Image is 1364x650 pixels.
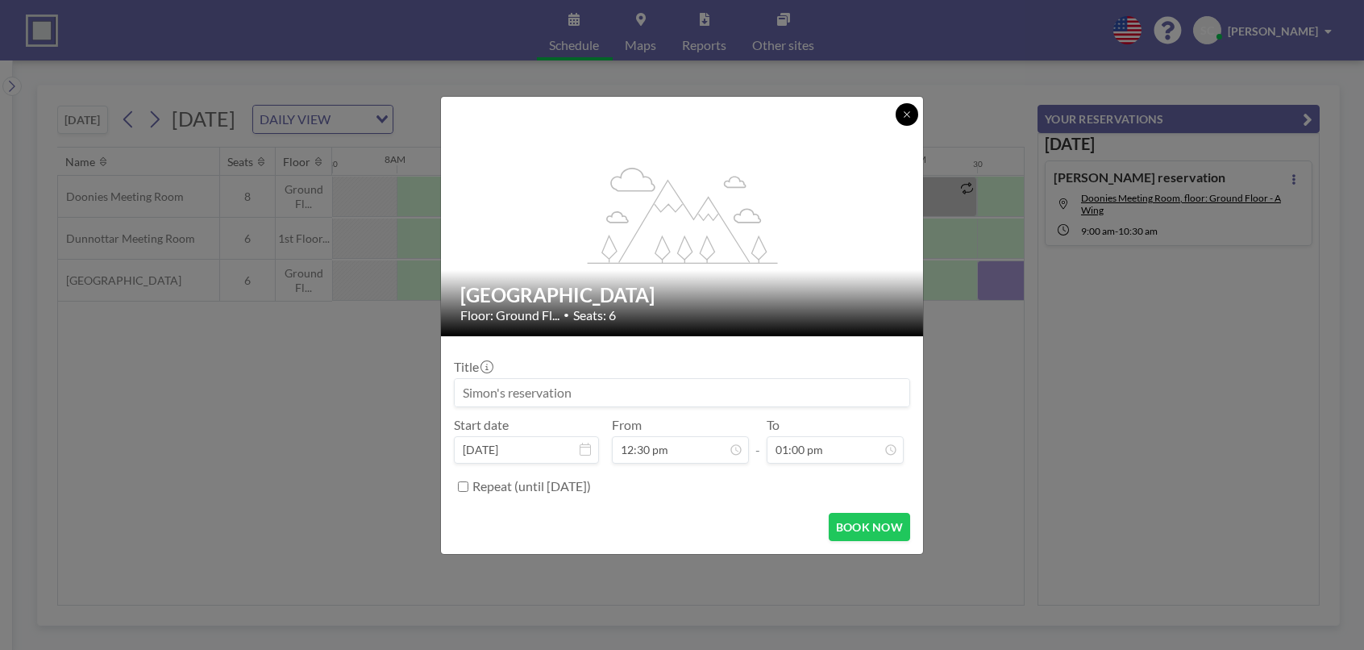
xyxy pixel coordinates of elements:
label: Repeat (until [DATE]) [472,478,591,494]
span: Seats: 6 [573,307,616,323]
span: Floor: Ground Fl... [460,307,559,323]
g: flex-grow: 1.2; [588,166,778,263]
h2: [GEOGRAPHIC_DATA] [460,283,905,307]
button: BOOK NOW [829,513,910,541]
span: - [755,423,760,458]
label: Start date [454,417,509,433]
label: To [767,417,780,433]
label: Title [454,359,492,375]
input: Simon's reservation [455,379,909,406]
label: From [612,417,642,433]
span: • [563,309,569,321]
